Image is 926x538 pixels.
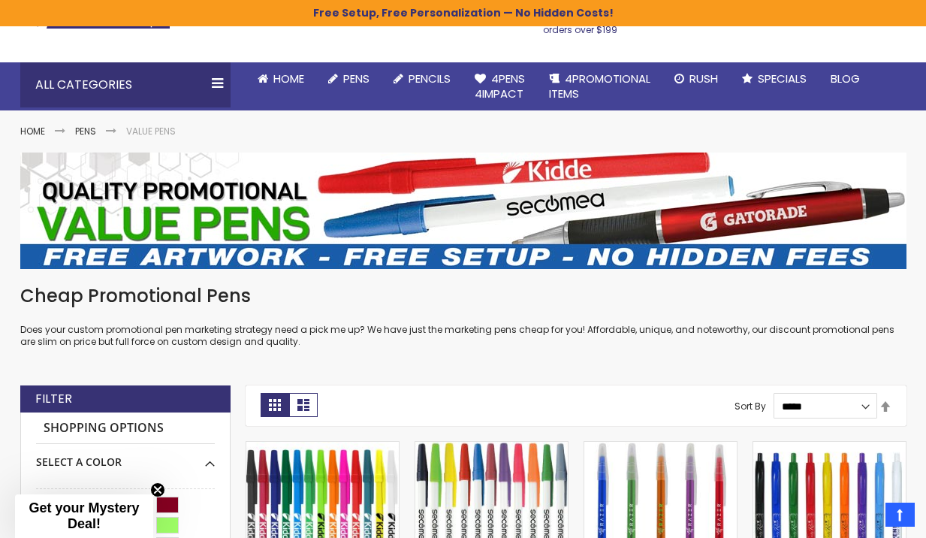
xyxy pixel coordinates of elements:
span: Home [273,71,304,86]
strong: Value Pens [126,125,176,138]
strong: Filter [35,391,72,407]
a: 4Pens4impact [463,62,537,111]
span: Specials [758,71,807,86]
a: Pencils [382,62,463,95]
a: Blog [819,62,872,95]
div: Get your Mystery Deal!Close teaser [15,494,153,538]
span: 4PROMOTIONAL ITEMS [549,71,650,101]
div: Select A Color [36,444,215,470]
a: Belfast B Value Stick Pen [246,441,399,454]
a: Pens [316,62,382,95]
span: Rush [689,71,718,86]
a: Home [246,62,316,95]
span: 4Pens 4impact [475,71,525,101]
img: Value Pens [20,153,906,269]
div: Does your custom promotional pen marketing strategy need a pick me up? We have just the marketing... [20,284,906,348]
h1: Cheap Promotional Pens [20,284,906,308]
button: Close teaser [150,482,165,497]
a: Belfast Translucent Value Stick Pen [584,441,737,454]
a: Home [20,125,45,138]
a: Specials [730,62,819,95]
a: Pens [75,125,96,138]
span: Blog [831,71,860,86]
a: Custom Cambria Plastic Retractable Ballpoint Pen - Monochromatic Body Color [753,441,906,454]
a: Rush [662,62,730,95]
span: Pens [343,71,369,86]
label: Sort By [734,400,766,413]
a: 4PROMOTIONALITEMS [537,62,662,111]
strong: Grid [261,393,289,417]
strong: Shopping Options [36,413,215,445]
a: Belfast Value Stick Pen [415,441,568,454]
iframe: Google Customer Reviews [802,497,926,538]
span: Pencils [409,71,451,86]
span: Get your Mystery Deal! [29,500,139,531]
div: All Categories [20,62,231,107]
